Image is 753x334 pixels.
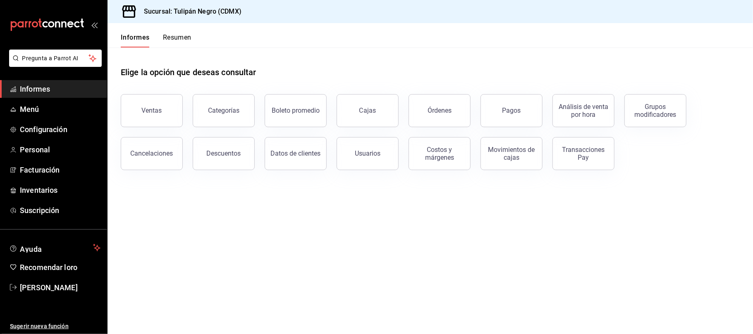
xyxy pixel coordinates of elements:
button: Datos de clientes [265,137,327,170]
font: Ventas [142,107,162,114]
font: Grupos modificadores [635,103,677,118]
font: Datos de clientes [271,149,321,157]
font: Categorías [208,107,239,114]
a: Cajas [337,94,399,127]
font: Cajas [359,107,376,114]
button: Pagos [480,94,543,127]
font: Ayuda [20,245,42,253]
button: Cancelaciones [121,137,183,170]
div: pestañas de navegación [121,33,191,47]
font: Pregunta a Parrot AI [22,55,79,62]
button: Boleto promedio [265,94,327,127]
button: Costos y márgenes [409,137,471,170]
font: Configuración [20,125,67,134]
button: Usuarios [337,137,399,170]
font: Transacciones Pay [562,146,605,161]
button: Órdenes [409,94,471,127]
button: Ventas [121,94,183,127]
button: Categorías [193,94,255,127]
font: Elige la opción que deseas consultar [121,67,256,77]
button: Movimientos de cajas [480,137,543,170]
font: Personal [20,145,50,154]
button: Grupos modificadores [624,94,686,127]
font: Recomendar loro [20,263,77,272]
font: Facturación [20,166,60,174]
font: Boleto promedio [272,107,320,114]
font: Informes [20,85,50,93]
font: Cancelaciones [131,149,173,157]
font: Sugerir nueva función [10,323,69,329]
font: Descuentos [207,149,241,157]
font: [PERSON_NAME] [20,283,78,292]
font: Informes [121,33,150,41]
font: Resumen [163,33,191,41]
font: Análisis de venta por hora [559,103,608,118]
font: Costos y márgenes [425,146,454,161]
font: Usuarios [355,149,380,157]
button: Transacciones Pay [552,137,614,170]
font: Órdenes [428,107,452,114]
button: abrir_cajón_menú [91,21,98,28]
font: Suscripción [20,206,59,215]
button: Descuentos [193,137,255,170]
button: Análisis de venta por hora [552,94,614,127]
font: Movimientos de cajas [488,146,535,161]
font: Sucursal: Tulipán Negro (CDMX) [144,7,241,15]
font: Inventarios [20,186,57,194]
font: Menú [20,105,39,114]
button: Pregunta a Parrot AI [9,50,102,67]
a: Pregunta a Parrot AI [6,60,102,69]
font: Pagos [502,107,521,114]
